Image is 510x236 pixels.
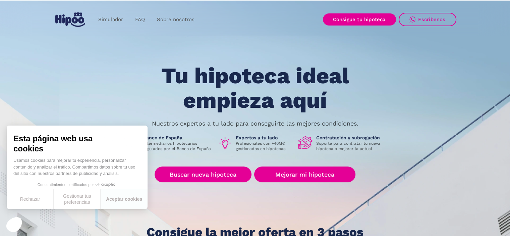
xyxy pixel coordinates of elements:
a: Simulador [92,13,129,26]
a: Escríbenos [399,13,456,26]
h1: Contratación y subrogación [316,135,385,141]
a: home [54,10,87,30]
h1: Banco de España [143,135,212,141]
h1: Expertos a tu lado [236,135,293,141]
p: Soporte para contratar tu nueva hipoteca o mejorar la actual [316,141,385,151]
p: Profesionales con +40M€ gestionados en hipotecas [236,141,293,151]
div: Escríbenos [418,16,446,22]
p: Nuestros expertos a tu lado para conseguirte las mejores condiciones. [152,121,358,126]
p: Intermediarios hipotecarios regulados por el Banco de España [143,141,212,151]
a: Mejorar mi hipoteca [254,167,355,182]
a: FAQ [129,13,151,26]
a: Sobre nosotros [151,13,201,26]
a: Consigue tu hipoteca [323,13,396,26]
a: Buscar nueva hipoteca [155,167,251,182]
h1: Tu hipoteca ideal empieza aquí [128,64,382,112]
